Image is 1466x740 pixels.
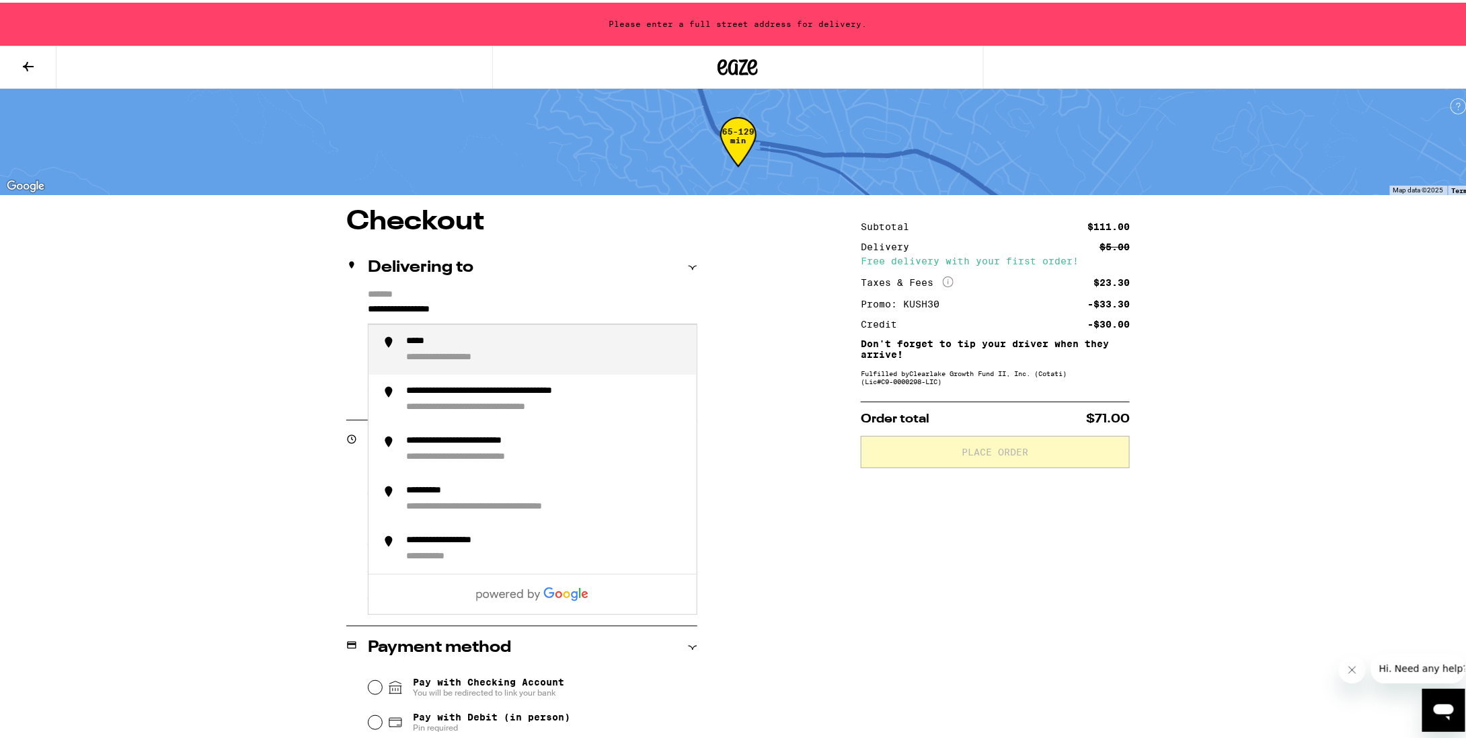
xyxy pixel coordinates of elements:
[368,637,511,653] h2: Payment method
[413,709,570,720] span: Pay with Debit (in person)
[861,254,1130,263] div: Free delivery with your first order!
[1093,275,1130,285] div: $23.30
[1393,184,1444,191] span: Map data ©2025
[1099,239,1130,249] div: $5.00
[1422,686,1465,729] iframe: Button to launch messaging window
[861,239,919,249] div: Delivery
[413,674,564,696] span: Pay with Checking Account
[861,317,906,326] div: Credit
[1087,297,1130,306] div: -$33.30
[861,219,919,229] div: Subtotal
[1339,654,1366,681] iframe: Close message
[1371,651,1465,681] iframe: Message from company
[8,9,97,20] span: Hi. Need any help?
[1086,410,1130,422] span: $71.00
[861,433,1130,466] button: Place Order
[413,720,570,731] span: Pin required
[861,410,929,422] span: Order total
[861,336,1130,357] p: Don't forget to tip your driver when they arrive!
[962,445,1029,454] span: Place Order
[861,274,954,286] div: Taxes & Fees
[1087,219,1130,229] div: $111.00
[413,685,564,696] span: You will be redirected to link your bank
[3,175,48,192] a: Open this area in Google Maps (opens a new window)
[861,367,1130,383] div: Fulfilled by Clearlake Growth Fund II, Inc. (Cotati) (Lic# C9-0000298-LIC )
[3,175,48,192] img: Google
[368,257,473,273] h2: Delivering to
[346,206,697,233] h1: Checkout
[861,297,949,306] div: Promo: KUSH30
[720,124,757,175] div: 65-129 min
[1087,317,1130,326] div: -$30.00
